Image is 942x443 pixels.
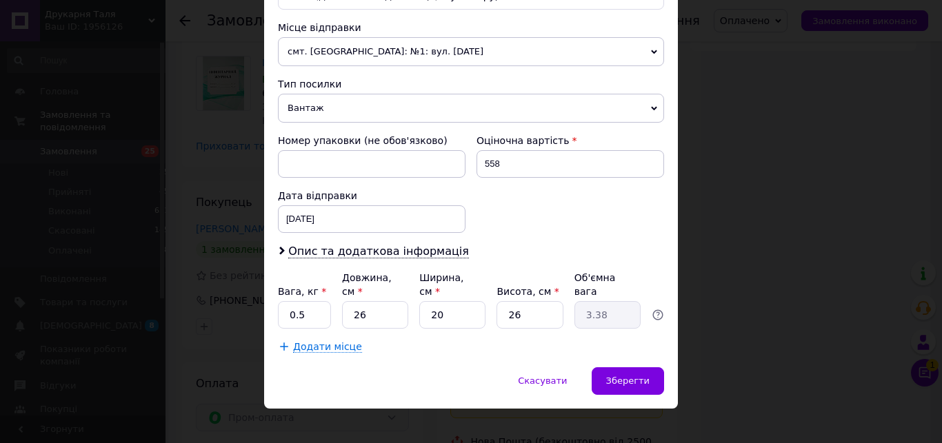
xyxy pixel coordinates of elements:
[278,37,664,66] span: смт. [GEOGRAPHIC_DATA]: №1: вул. [DATE]
[278,134,465,147] div: Номер упаковки (не обов'язково)
[278,189,465,203] div: Дата відправки
[278,22,361,33] span: Місце відправки
[497,286,559,297] label: Висота, см
[477,134,664,147] div: Оціночна вартість
[293,341,362,353] span: Додати місце
[606,375,650,386] span: Зберегти
[278,79,341,90] span: Тип посилки
[278,94,664,123] span: Вантаж
[278,286,326,297] label: Вага, кг
[419,272,463,297] label: Ширина, см
[518,375,567,386] span: Скасувати
[342,272,392,297] label: Довжина, см
[574,271,641,298] div: Об'ємна вага
[288,245,469,258] span: Опис та додаткова інформація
